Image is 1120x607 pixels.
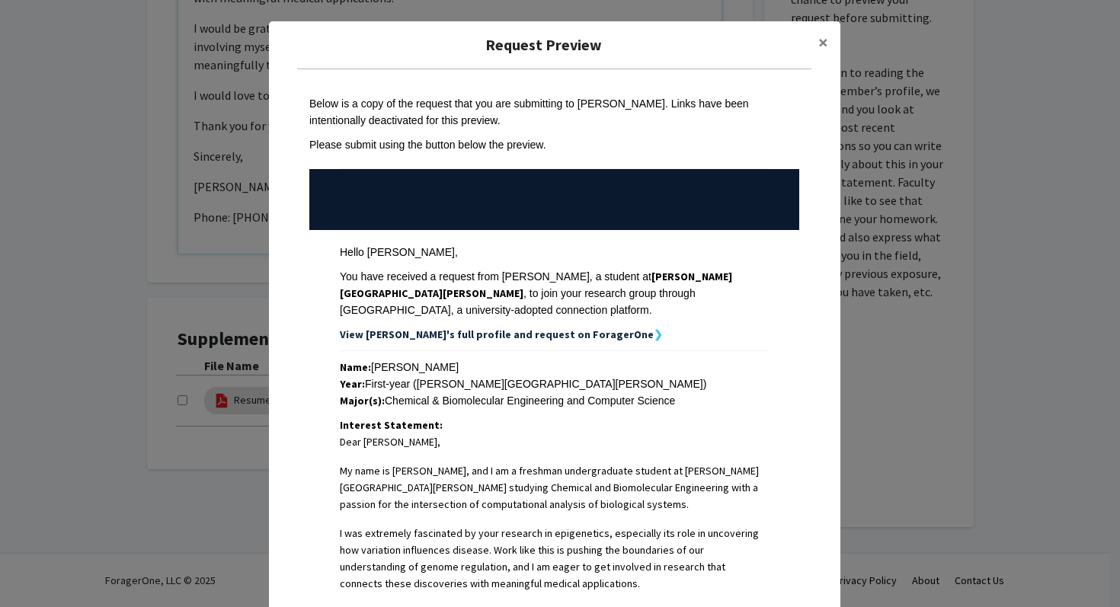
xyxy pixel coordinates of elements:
div: [PERSON_NAME] [340,359,769,375]
div: Please submit using the button below the preview. [309,136,799,153]
strong: Year: [340,377,365,391]
h5: Request Preview [281,34,806,56]
strong: ❯ [654,327,663,341]
div: You have received a request from [PERSON_NAME], a student at , to join your research group throug... [340,268,769,318]
p: My name is [PERSON_NAME], and I am a freshman undergraduate student at [PERSON_NAME][GEOGRAPHIC_D... [340,462,769,513]
button: Close [806,21,840,64]
p: I was extremely fascinated by your research in epigenetics, especially its role in uncovering how... [340,525,769,592]
strong: View [PERSON_NAME]'s full profile and request on ForagerOne [340,327,654,341]
div: Chemical & Biomolecular Engineering and Computer Science [340,392,769,409]
strong: Interest Statement: [340,418,443,432]
span: × [818,30,828,54]
div: Below is a copy of the request that you are submitting to [PERSON_NAME]. Links have been intentio... [309,95,799,129]
strong: Name: [340,360,371,374]
p: Dear [PERSON_NAME], [340,433,769,450]
div: First-year ([PERSON_NAME][GEOGRAPHIC_DATA][PERSON_NAME]) [340,375,769,392]
strong: Major(s): [340,394,385,407]
iframe: Chat [11,538,65,596]
div: Hello [PERSON_NAME], [340,244,769,260]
